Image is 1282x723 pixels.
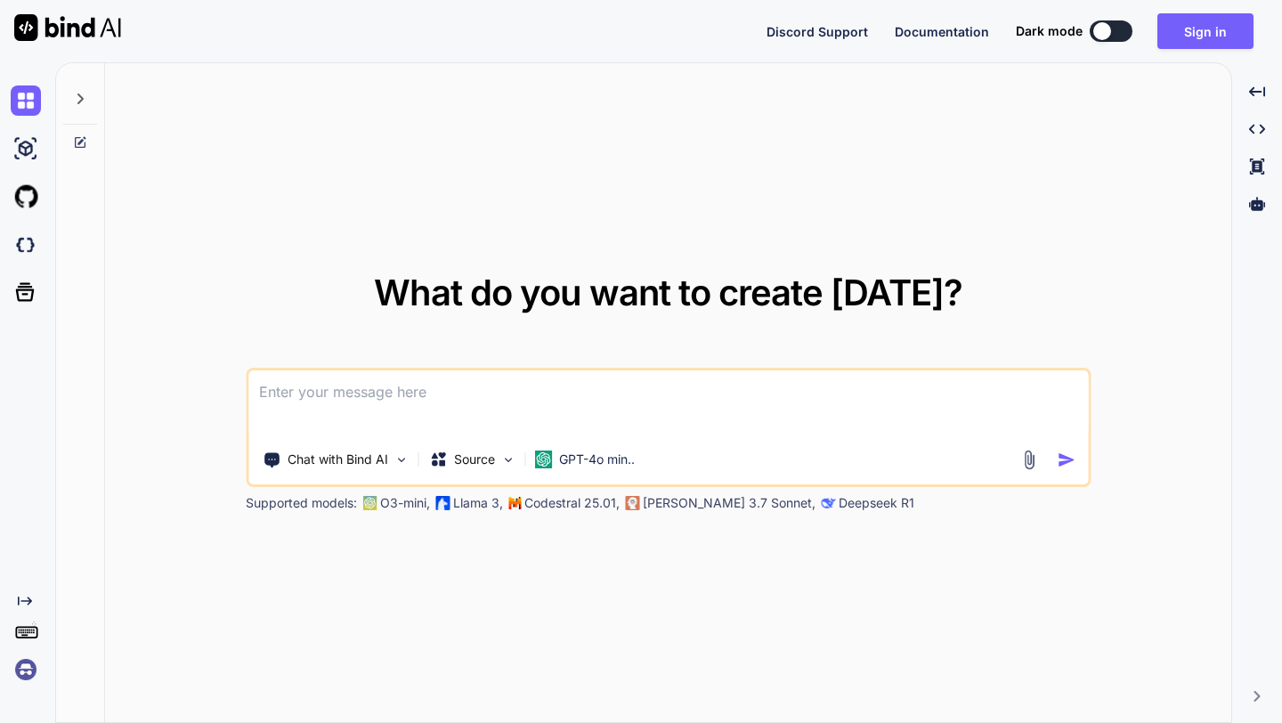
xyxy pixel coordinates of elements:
[625,496,639,510] img: claude
[767,24,868,39] span: Discord Support
[246,494,357,512] p: Supported models:
[534,451,552,468] img: GPT-4o mini
[1057,451,1075,469] img: icon
[1016,22,1083,40] span: Dark mode
[435,496,450,510] img: Llama2
[11,230,41,260] img: darkCloudIdeIcon
[500,452,515,467] img: Pick Models
[11,85,41,116] img: chat
[453,494,503,512] p: Llama 3,
[524,494,620,512] p: Codestral 25.01,
[767,22,868,41] button: Discord Support
[11,654,41,685] img: signin
[11,182,41,212] img: githubLight
[559,451,635,468] p: GPT-4o min..
[1157,13,1254,49] button: Sign in
[454,451,495,468] p: Source
[394,452,409,467] img: Pick Tools
[895,22,989,41] button: Documentation
[288,451,388,468] p: Chat with Bind AI
[839,494,914,512] p: Deepseek R1
[11,134,41,164] img: ai-studio
[1018,450,1039,470] img: attachment
[14,14,121,41] img: Bind AI
[508,497,521,509] img: Mistral-AI
[362,496,377,510] img: GPT-4
[643,494,815,512] p: [PERSON_NAME] 3.7 Sonnet,
[895,24,989,39] span: Documentation
[374,271,962,314] span: What do you want to create [DATE]?
[821,496,835,510] img: claude
[380,494,430,512] p: O3-mini,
